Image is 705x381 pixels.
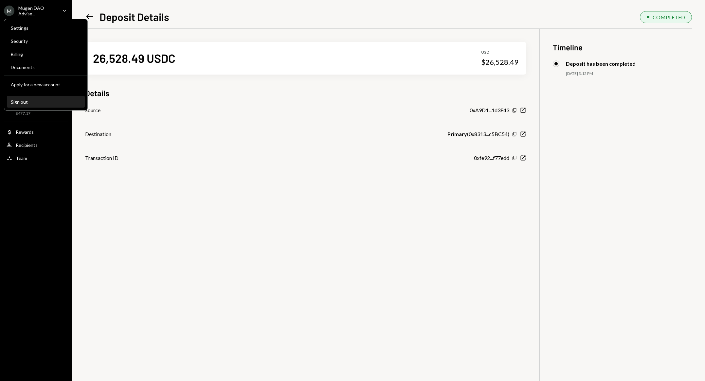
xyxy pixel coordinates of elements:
div: Rewards [16,129,34,135]
div: Documents [11,64,81,70]
div: Sign out [11,99,81,105]
a: Rewards [4,126,68,138]
div: Billing [11,51,81,57]
div: Apply for a new account [11,82,81,87]
div: ( 0x8313...c5BC54 ) [447,130,509,138]
b: Primary [447,130,467,138]
div: [DATE] 3:12 PM [566,71,692,77]
a: Documents [7,61,85,73]
div: Team [16,155,27,161]
div: 0xA9D1...1d3E43 [470,106,509,114]
div: Recipients [16,142,38,148]
div: 0xfe92...f77edd [474,154,509,162]
button: Sign out [7,96,85,108]
a: Security [7,35,85,47]
div: Deposit has been completed [566,61,636,67]
a: Recipients [4,139,68,151]
div: Transaction ID [85,154,118,162]
a: Billing [7,48,85,60]
h1: Deposit Details [99,10,169,23]
div: Mugen DAO Adviso... [18,5,57,16]
div: Security [11,38,81,44]
div: USD [481,50,518,55]
h3: Details [85,88,109,98]
div: $26,528.49 [481,58,518,67]
button: Apply for a new account [7,79,85,91]
div: $477.17 [16,111,30,116]
h3: Timeline [553,42,692,53]
div: 26,528.49 USDC [93,51,175,65]
div: M [4,6,14,16]
a: Team [4,152,68,164]
div: Source [85,106,100,114]
div: Settings [11,25,81,31]
div: COMPLETED [653,14,685,20]
a: Settings [7,22,85,34]
div: Destination [85,130,111,138]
